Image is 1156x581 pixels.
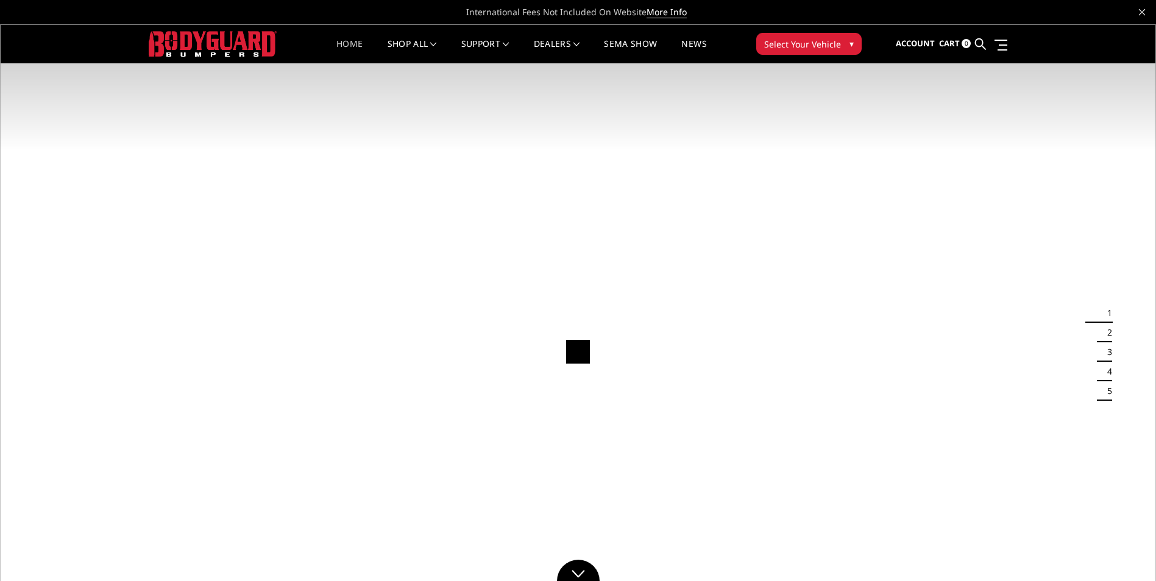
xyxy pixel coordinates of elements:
a: Click to Down [557,560,600,581]
button: 5 of 5 [1100,381,1112,401]
button: 4 of 5 [1100,362,1112,381]
a: More Info [647,6,687,18]
button: 1 of 5 [1100,303,1112,323]
button: Select Your Vehicle [756,33,862,55]
button: 2 of 5 [1100,323,1112,342]
span: 0 [962,39,971,48]
span: Account [896,38,935,49]
a: Account [896,27,935,60]
span: ▾ [849,37,854,50]
a: Support [461,40,509,63]
a: SEMA Show [604,40,657,63]
span: Cart [939,38,960,49]
a: Home [336,40,363,63]
a: Dealers [534,40,580,63]
img: BODYGUARD BUMPERS [149,31,277,56]
button: 3 of 5 [1100,342,1112,362]
a: News [681,40,706,63]
span: Select Your Vehicle [764,38,841,51]
a: shop all [388,40,437,63]
a: Cart 0 [939,27,971,60]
